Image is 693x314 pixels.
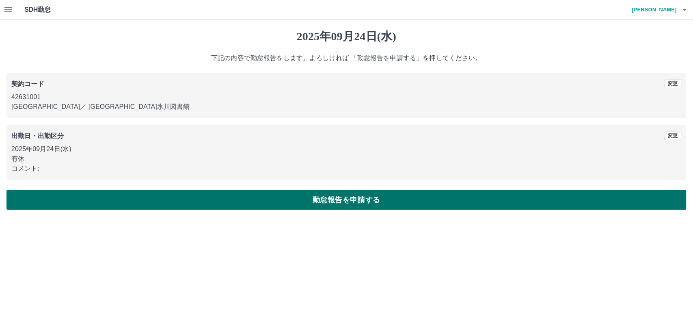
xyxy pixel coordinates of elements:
[11,132,64,139] b: 出勤日・出勤区分
[665,131,682,140] button: 変更
[11,144,682,154] p: 2025年09月24日(水)
[665,79,682,88] button: 変更
[11,92,682,102] p: 42631001
[6,190,687,210] button: 勤怠報告を申請する
[6,53,687,63] p: 下記の内容で勤怠報告をします。よろしければ 「勤怠報告を申請する」を押してください。
[11,80,44,87] b: 契約コード
[11,154,682,164] p: 有休
[11,102,682,112] p: [GEOGRAPHIC_DATA] ／ [GEOGRAPHIC_DATA]氷川図書館
[6,30,687,43] h1: 2025年09月24日(水)
[11,164,682,173] p: コメント:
